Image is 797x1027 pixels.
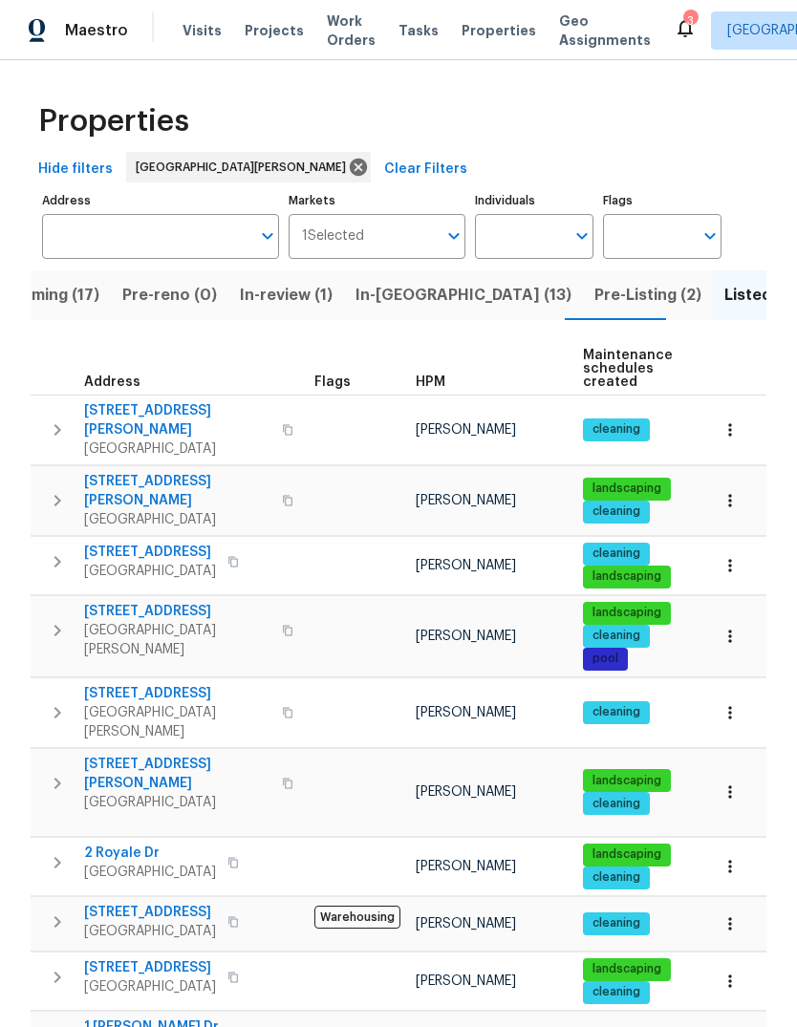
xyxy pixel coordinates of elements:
[84,602,270,621] span: [STREET_ADDRESS]
[585,704,648,720] span: cleaning
[416,706,516,719] span: [PERSON_NAME]
[416,559,516,572] span: [PERSON_NAME]
[559,11,651,50] span: Geo Assignments
[136,158,354,177] span: [GEOGRAPHIC_DATA][PERSON_NAME]
[84,510,270,529] span: [GEOGRAPHIC_DATA]
[416,917,516,931] span: [PERSON_NAME]
[585,984,648,1000] span: cleaning
[355,282,571,309] span: In-[GEOGRAPHIC_DATA] (13)
[84,439,270,459] span: [GEOGRAPHIC_DATA]
[585,568,669,585] span: landscaping
[585,846,669,863] span: landscaping
[398,24,439,37] span: Tasks
[84,472,270,510] span: [STREET_ADDRESS][PERSON_NAME]
[84,562,216,581] span: [GEOGRAPHIC_DATA]
[475,195,593,206] label: Individuals
[314,906,400,929] span: Warehousing
[84,703,270,741] span: [GEOGRAPHIC_DATA][PERSON_NAME]
[122,282,217,309] span: Pre-reno (0)
[84,684,270,703] span: [STREET_ADDRESS]
[254,223,281,249] button: Open
[697,223,723,249] button: Open
[585,796,648,812] span: cleaning
[84,977,216,996] span: [GEOGRAPHIC_DATA]
[585,481,669,497] span: landscaping
[84,922,216,941] span: [GEOGRAPHIC_DATA]
[302,228,364,245] span: 1 Selected
[84,844,216,863] span: 2 Royale Dr
[84,621,270,659] span: [GEOGRAPHIC_DATA][PERSON_NAME]
[585,915,648,931] span: cleaning
[416,630,516,643] span: [PERSON_NAME]
[683,11,697,31] div: 3
[84,755,270,793] span: [STREET_ADDRESS][PERSON_NAME]
[585,503,648,520] span: cleaning
[42,195,279,206] label: Address
[84,903,216,922] span: [STREET_ADDRESS]
[84,401,270,439] span: [STREET_ADDRESS][PERSON_NAME]
[585,961,669,977] span: landscaping
[462,21,536,40] span: Properties
[441,223,467,249] button: Open
[585,628,648,644] span: cleaning
[585,773,669,789] span: landscaping
[416,423,516,437] span: [PERSON_NAME]
[289,195,466,206] label: Markets
[65,21,128,40] span: Maestro
[594,282,701,309] span: Pre-Listing (2)
[126,152,371,182] div: [GEOGRAPHIC_DATA][PERSON_NAME]
[416,974,516,988] span: [PERSON_NAME]
[84,375,140,389] span: Address
[84,543,216,562] span: [STREET_ADDRESS]
[585,421,648,438] span: cleaning
[240,282,333,309] span: In-review (1)
[84,863,216,882] span: [GEOGRAPHIC_DATA]
[31,152,120,187] button: Hide filters
[603,195,722,206] label: Flags
[416,785,516,799] span: [PERSON_NAME]
[183,21,222,40] span: Visits
[384,158,467,182] span: Clear Filters
[585,605,669,621] span: landscaping
[416,860,516,873] span: [PERSON_NAME]
[84,793,270,812] span: [GEOGRAPHIC_DATA]
[416,494,516,507] span: [PERSON_NAME]
[327,11,376,50] span: Work Orders
[38,158,113,182] span: Hide filters
[84,958,216,977] span: [STREET_ADDRESS]
[585,546,648,562] span: cleaning
[377,152,475,187] button: Clear Filters
[416,375,445,389] span: HPM
[38,112,189,131] span: Properties
[569,223,595,249] button: Open
[583,349,673,389] span: Maintenance schedules created
[585,869,648,886] span: cleaning
[314,375,351,389] span: Flags
[585,651,626,667] span: pool
[245,21,304,40] span: Projects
